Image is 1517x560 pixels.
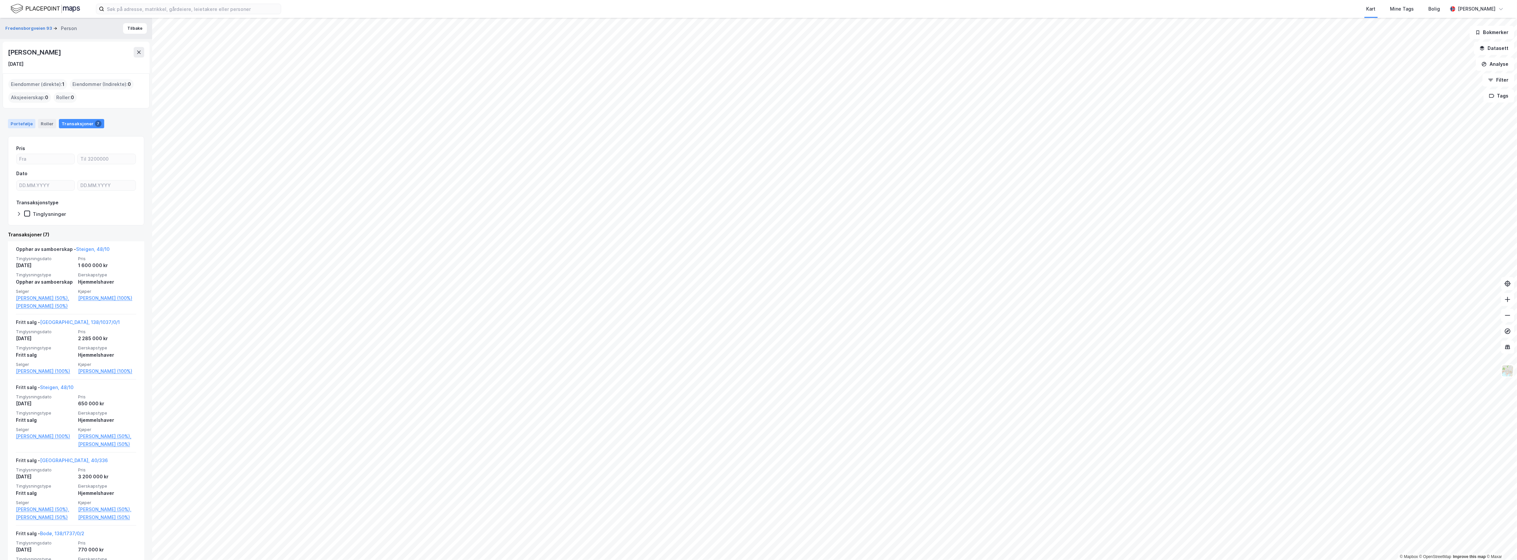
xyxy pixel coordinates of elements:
[5,25,53,32] button: Fredensborgveien 93
[16,199,59,207] div: Transaksjonstype
[78,367,136,375] a: [PERSON_NAME] (100%)
[78,427,136,432] span: Kjøper
[40,319,120,325] a: [GEOGRAPHIC_DATA], 138/1037/0/1
[16,540,74,546] span: Tinglysningsdato
[71,94,74,101] span: 0
[76,246,109,252] a: Steigen, 48/10
[16,410,74,416] span: Tinglysningstype
[78,500,136,505] span: Kjøper
[16,245,109,256] div: Opphør av samboerskap -
[78,440,136,448] a: [PERSON_NAME] (50%)
[8,60,23,68] div: [DATE]
[78,335,136,342] div: 2 285 000 kr
[123,23,147,34] button: Tilbake
[11,3,80,15] img: logo.f888ab2527a4732fd821a326f86c7f29.svg
[1476,58,1514,71] button: Analyse
[78,362,136,367] span: Kjøper
[40,531,84,536] a: Bodø, 138/1737/0/2
[16,278,74,286] div: Opphør av samboerskap
[38,119,56,128] div: Roller
[17,154,74,164] input: Fra
[1474,42,1514,55] button: Datasett
[8,119,35,128] div: Portefølje
[61,24,77,32] div: Person
[78,278,136,286] div: Hjemmelshaver
[78,261,136,269] div: 1 600 000 kr
[16,546,74,554] div: [DATE]
[16,289,74,294] span: Selger
[16,489,74,497] div: Fritt salg
[78,410,136,416] span: Eierskapstype
[16,483,74,489] span: Tinglysningstype
[78,432,136,440] a: [PERSON_NAME] (50%),
[78,351,136,359] div: Hjemmelshaver
[78,505,136,513] a: [PERSON_NAME] (50%),
[16,530,84,540] div: Fritt salg -
[16,383,73,394] div: Fritt salg -
[16,427,74,432] span: Selger
[16,170,27,178] div: Dato
[45,94,48,101] span: 0
[70,79,134,90] div: Eiendommer (Indirekte) :
[16,302,74,310] a: [PERSON_NAME] (50%)
[1484,528,1517,560] div: Kontrollprogram for chat
[16,367,74,375] a: [PERSON_NAME] (100%)
[16,473,74,481] div: [DATE]
[78,345,136,351] span: Eierskapstype
[1484,528,1517,560] iframe: Chat Widget
[1453,554,1486,559] a: Improve this map
[16,294,74,302] a: [PERSON_NAME] (50%),
[40,458,108,463] a: [GEOGRAPHIC_DATA], 40/336
[78,272,136,278] span: Eierskapstype
[16,457,108,467] div: Fritt salg -
[78,473,136,481] div: 3 200 000 kr
[78,289,136,294] span: Kjøper
[78,400,136,408] div: 650 000 kr
[78,329,136,335] span: Pris
[59,119,104,128] div: Transaksjoner
[40,384,73,390] a: Steigen, 48/10
[1470,26,1514,39] button: Bokmerker
[1484,89,1514,102] button: Tags
[78,483,136,489] span: Eierskapstype
[16,500,74,505] span: Selger
[1429,5,1440,13] div: Bolig
[8,231,144,239] div: Transaksjoner (7)
[16,400,74,408] div: [DATE]
[78,513,136,521] a: [PERSON_NAME] (50%)
[8,92,51,103] div: Aksjeeierskap :
[62,80,65,88] span: 1
[16,261,74,269] div: [DATE]
[16,394,74,400] span: Tinglysningsdato
[1400,554,1418,559] a: Mapbox
[54,92,77,103] div: Roller :
[1501,365,1514,377] img: Z
[78,394,136,400] span: Pris
[104,4,281,14] input: Søk på adresse, matrikkel, gårdeiere, leietakere eller personer
[16,432,74,440] a: [PERSON_NAME] (100%)
[16,144,25,152] div: Pris
[8,79,67,90] div: Eiendommer (direkte) :
[78,467,136,473] span: Pris
[16,335,74,342] div: [DATE]
[1483,73,1514,87] button: Filter
[78,489,136,497] div: Hjemmelshaver
[17,180,74,190] input: DD.MM.YYYY
[16,416,74,424] div: Fritt salg
[1458,5,1496,13] div: [PERSON_NAME]
[1390,5,1414,13] div: Mine Tags
[16,318,120,329] div: Fritt salg -
[78,256,136,261] span: Pris
[16,513,74,521] a: [PERSON_NAME] (50%)
[16,256,74,261] span: Tinglysningsdato
[78,540,136,546] span: Pris
[78,154,136,164] input: Til 3200000
[16,505,74,513] a: [PERSON_NAME] (50%),
[16,351,74,359] div: Fritt salg
[33,211,66,217] div: Tinglysninger
[78,294,136,302] a: [PERSON_NAME] (100%)
[128,80,131,88] span: 0
[16,345,74,351] span: Tinglysningstype
[16,272,74,278] span: Tinglysningstype
[95,120,102,127] div: 7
